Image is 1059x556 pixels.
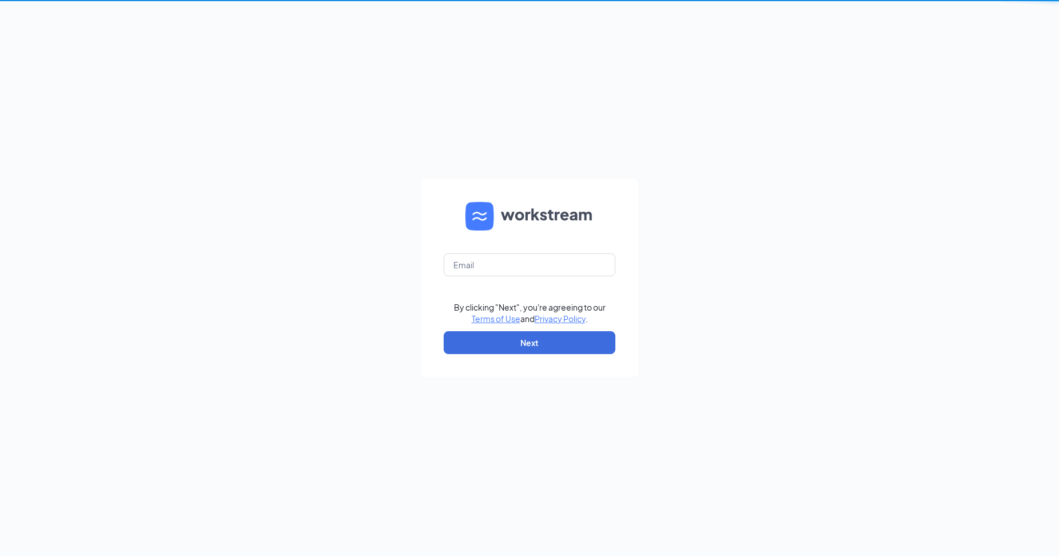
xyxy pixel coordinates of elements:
input: Email [444,253,615,276]
button: Next [444,331,615,354]
a: Terms of Use [472,313,520,324]
img: WS logo and Workstream text [465,202,594,231]
div: By clicking "Next", you're agreeing to our and . [454,301,606,324]
a: Privacy Policy [535,313,586,324]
